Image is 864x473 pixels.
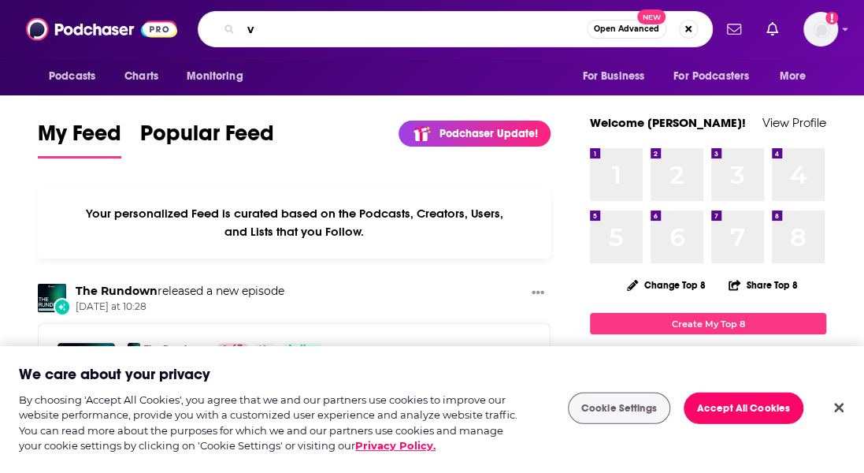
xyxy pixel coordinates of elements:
[114,61,168,91] a: Charts
[594,25,659,33] span: Open Advanced
[38,61,116,91] button: open menu
[144,343,206,356] a: The Rundown
[38,284,66,312] img: The Rundown
[825,12,838,24] svg: Add a profile image
[821,390,856,425] button: Close
[49,65,95,88] span: Podcasts
[128,343,140,356] img: The Rundown
[762,115,826,130] a: View Profile
[568,393,670,424] button: Cookie Settings
[590,313,826,334] a: Create My Top 8
[439,127,538,140] p: Podchaser Update!
[176,61,263,91] button: open menu
[280,343,323,356] a: Active
[617,275,715,295] button: Change Top 8
[590,115,746,130] a: Welcome [PERSON_NAME]!
[187,65,243,88] span: Monitoring
[198,11,713,47] div: Search podcasts, credits, & more...
[637,9,666,24] span: New
[582,65,644,88] span: For Business
[19,365,210,385] h2: We care about your privacy
[760,16,784,43] a: Show notifications dropdown
[780,65,807,88] span: More
[355,439,436,452] a: More information about your privacy, opens in a new tab
[571,61,664,91] button: open menu
[241,17,587,42] input: Search podcasts, credits, & more...
[140,120,274,156] span: Popular Feed
[26,14,177,44] img: Podchaser - Follow, Share and Rate Podcasts
[124,65,158,88] span: Charts
[728,270,799,300] button: Share Top 8
[769,61,826,91] button: open menu
[38,120,121,156] span: My Feed
[38,120,121,158] a: My Feed
[721,16,747,43] a: Show notifications dropdown
[663,61,772,91] button: open menu
[76,284,158,298] a: The Rundown
[38,187,551,259] div: Your personalized Feed is curated based on the Podcasts, Creators, Users, and Lists that you Follow.
[54,298,71,315] div: New Episode
[19,393,518,454] div: By choosing 'Accept All Cookies', you agree that we and our partners use cookies to improve our w...
[684,393,803,424] button: Accept All Cookies
[803,12,838,47] img: User Profile
[76,300,284,314] span: [DATE] at 10:28
[525,284,551,304] button: Show More Button
[217,343,249,356] a: 67
[803,12,838,47] button: Show profile menu
[673,65,749,88] span: For Podcasters
[57,343,115,400] img: Gold Hits Record High, Electronic Arts to Go Private at $55B Valuation
[76,284,284,299] h3: released a new episode
[140,120,274,158] a: Popular Feed
[803,12,838,47] span: Logged in as gmalloy
[587,20,666,39] button: Open AdvancedNew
